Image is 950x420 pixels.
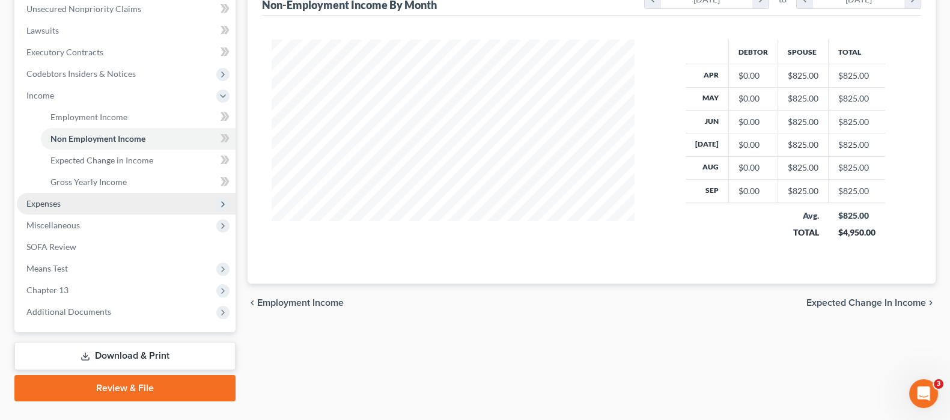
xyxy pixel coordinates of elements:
a: Gross Yearly Income [41,171,236,193]
div: $825.00 [838,210,875,222]
th: Spouse [778,40,829,64]
th: May [686,87,729,110]
span: Expected Change in Income [806,298,926,308]
th: Aug [686,156,729,179]
td: $825.00 [829,110,885,133]
th: Apr [686,64,729,87]
span: Means Test [26,263,68,273]
a: Download & Print [14,342,236,370]
div: $825.00 [788,139,818,151]
td: $825.00 [829,87,885,110]
div: $0.00 [738,185,768,197]
span: 3 [934,379,943,389]
span: Lawsuits [26,25,59,35]
div: $0.00 [738,116,768,128]
th: Jun [686,110,729,133]
a: Lawsuits [17,20,236,41]
td: $825.00 [829,180,885,202]
div: $825.00 [788,185,818,197]
td: $825.00 [829,64,885,87]
span: Codebtors Insiders & Notices [26,68,136,79]
span: Expected Change in Income [50,155,153,165]
span: Expenses [26,198,61,208]
div: $0.00 [738,70,768,82]
div: $0.00 [738,93,768,105]
iframe: Intercom live chat [909,379,938,408]
button: Expected Change in Income chevron_right [806,298,936,308]
span: Executory Contracts [26,47,103,57]
div: $825.00 [788,70,818,82]
a: Employment Income [41,106,236,128]
span: Unsecured Nonpriority Claims [26,4,141,14]
a: Executory Contracts [17,41,236,63]
th: Total [829,40,885,64]
span: Chapter 13 [26,285,69,295]
i: chevron_left [248,298,257,308]
div: TOTAL [788,227,819,239]
span: Income [26,90,54,100]
span: Miscellaneous [26,220,80,230]
span: Gross Yearly Income [50,177,127,187]
i: chevron_right [926,298,936,308]
div: Avg. [788,210,819,222]
td: $825.00 [829,133,885,156]
div: $0.00 [738,139,768,151]
th: Sep [686,180,729,202]
div: $825.00 [788,93,818,105]
button: chevron_left Employment Income [248,298,344,308]
a: Non Employment Income [41,128,236,150]
div: $825.00 [788,162,818,174]
div: $4,950.00 [838,227,875,239]
span: Employment Income [50,112,127,122]
span: Employment Income [257,298,344,308]
span: Additional Documents [26,306,111,317]
a: SOFA Review [17,236,236,258]
th: Debtor [729,40,778,64]
a: Review & File [14,375,236,401]
th: [DATE] [686,133,729,156]
span: Non Employment Income [50,133,145,144]
span: SOFA Review [26,242,76,252]
td: $825.00 [829,156,885,179]
div: $825.00 [788,116,818,128]
div: $0.00 [738,162,768,174]
a: Expected Change in Income [41,150,236,171]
